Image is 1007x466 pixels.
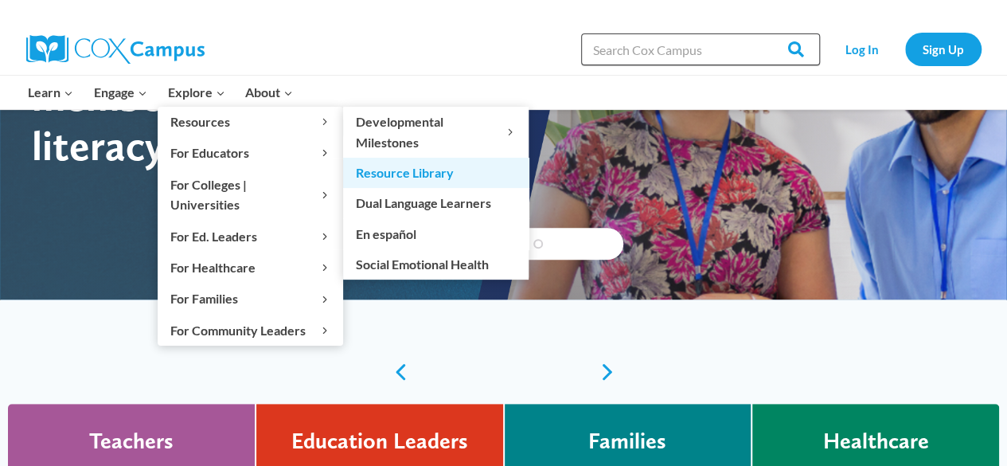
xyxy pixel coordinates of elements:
[384,362,408,382] a: previous
[828,33,982,65] nav: Secondary Navigation
[158,253,343,283] button: Child menu of For Healthcare
[588,428,666,455] h4: Families
[291,428,468,455] h4: Education Leaders
[158,315,343,345] button: Child menu of For Community Leaders
[828,33,897,65] a: Log In
[343,218,529,249] a: En español
[158,284,343,314] button: Child menu of For Families
[89,428,174,455] h4: Teachers
[343,107,529,158] button: Child menu of Developmental Milestones
[533,239,543,249] a: 5
[158,138,343,168] button: Child menu of For Educators
[158,107,343,137] button: Child menu of Resources
[343,158,529,188] a: Resource Library
[18,76,84,109] button: Child menu of Learn
[84,76,158,109] button: Child menu of Engage
[235,76,303,109] button: Child menu of About
[158,169,343,220] button: Child menu of For Colleges | Universities
[18,76,303,109] nav: Primary Navigation
[343,188,529,218] a: Dual Language Learners
[343,249,529,280] a: Social Emotional Health
[158,221,343,251] button: Child menu of For Ed. Leaders
[905,33,982,65] a: Sign Up
[384,356,623,388] div: content slider buttons
[26,35,205,64] img: Cox Campus
[599,362,623,382] a: next
[822,428,928,455] h4: Healthcare
[158,76,236,109] button: Child menu of Explore
[581,33,820,65] input: Search Cox Campus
